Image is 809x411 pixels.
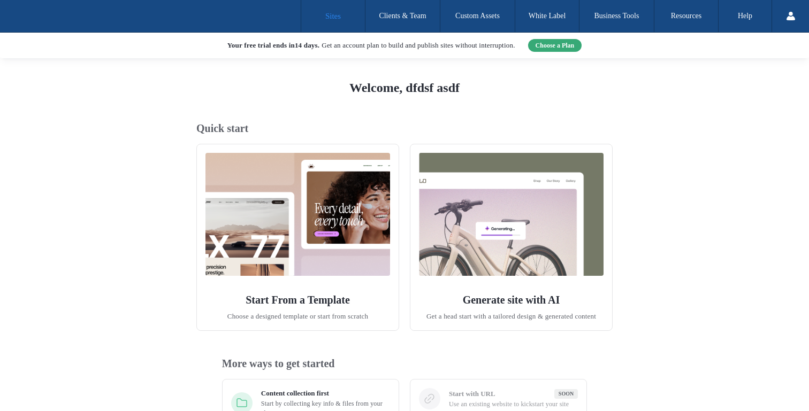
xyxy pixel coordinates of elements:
span: Generate site with AI [463,293,560,307]
span: Content collection first [261,388,329,399]
label: Business Tools [594,12,639,20]
div: Generate site with AIGet a head start with a tailored design & generated content [410,144,613,331]
span: Start From a Template [246,293,350,307]
span: Quick start [196,121,613,135]
div: Start From a TemplateChoose a designed template or start from scratch [196,144,399,331]
span: Get a head start with a tailored design & generated content [426,311,596,322]
img: quickStart1.png [205,153,390,276]
span: Choose a designed template or start from scratch [227,311,368,322]
span: More ways to get started [222,356,587,370]
span: Start with URL [449,389,495,399]
span: Get an account plan to build and publish sites without interruption. [322,41,515,49]
label: Sites [325,12,341,21]
b: 14 days [295,41,318,49]
label: Custom Assets [455,12,500,20]
label: White Label [529,12,566,20]
button: Choose a Plan [528,39,582,52]
img: quickStart2.png [419,153,604,276]
span: Use an existing website to kickstart your site [449,399,578,409]
b: Your free trial ends in . [227,41,320,49]
label: Clients & Team [379,12,426,20]
div: Soon [554,389,578,399]
span: Welcome, dfdsf asdf [349,80,460,96]
label: Help [738,12,752,20]
label: Resources [671,12,702,20]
